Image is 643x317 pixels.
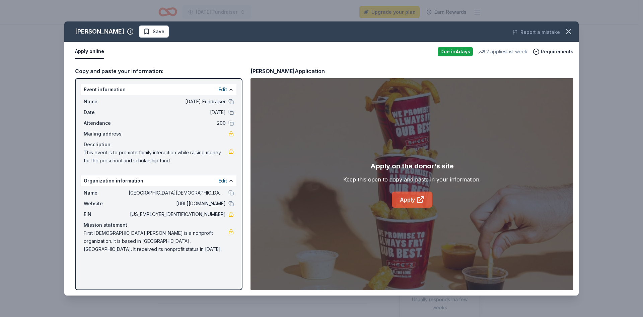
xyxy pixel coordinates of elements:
div: Organization information [81,175,236,186]
span: Attendance [84,119,129,127]
div: [PERSON_NAME] Application [251,67,325,75]
span: [DATE] [129,108,226,116]
button: Edit [218,177,227,185]
div: Mission statement [84,221,234,229]
span: Name [84,189,129,197]
div: Due in 4 days [438,47,473,56]
div: [PERSON_NAME] [75,26,124,37]
span: 200 [129,119,226,127]
span: [US_EMPLOYER_IDENTIFICATION_NUMBER] [129,210,226,218]
span: EIN [84,210,129,218]
div: Description [84,141,234,149]
button: Report a mistake [512,28,560,36]
span: First [DEMOGRAPHIC_DATA][PERSON_NAME] is a nonprofit organization. It is based in [GEOGRAPHIC_DAT... [84,229,228,253]
span: Requirements [541,48,573,56]
div: Apply on the donor's site [370,161,454,171]
span: Name [84,98,129,106]
div: Keep this open to copy and paste in your information. [343,175,481,183]
span: [URL][DOMAIN_NAME] [129,200,226,208]
div: Event information [81,84,236,95]
button: Requirements [533,48,573,56]
span: [GEOGRAPHIC_DATA][DEMOGRAPHIC_DATA][PERSON_NAME] [129,189,226,197]
div: 2 applies last week [478,48,527,56]
span: Date [84,108,129,116]
a: Apply [392,192,432,208]
button: Save [139,25,169,38]
button: Apply online [75,45,104,59]
button: Edit [218,86,227,94]
span: This event is to promote family interaction while raising money for the preschool and scholarship... [84,149,228,165]
div: Copy and paste your information: [75,67,242,75]
span: Website [84,200,129,208]
span: Mailing address [84,130,129,138]
span: Save [153,28,164,36]
span: [DATE] Fundraiser [129,98,226,106]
